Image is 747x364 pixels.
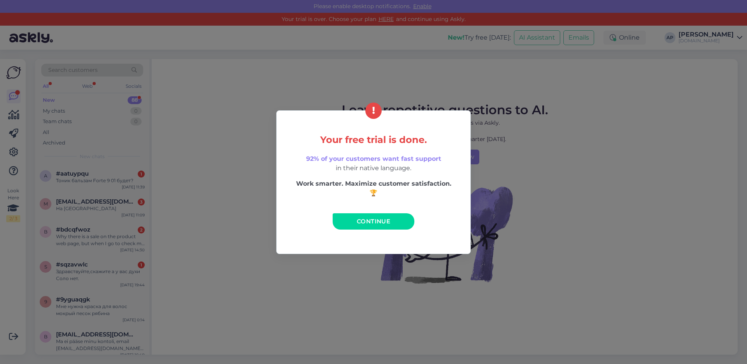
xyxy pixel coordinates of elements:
[333,213,414,230] a: Continue
[293,135,454,145] h5: Your free trial is done.
[306,155,441,162] span: 92% of your customers want fast support
[293,179,454,198] p: Work smarter. Maximize customer satisfaction. 🏆
[357,218,390,225] span: Continue
[293,154,454,173] p: in their native language.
